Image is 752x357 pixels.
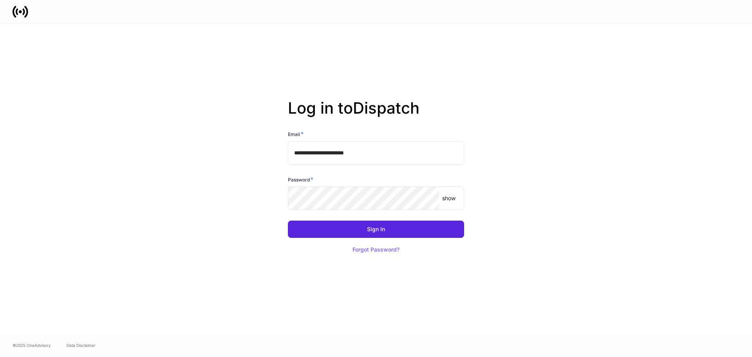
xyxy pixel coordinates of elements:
h6: Email [288,130,304,138]
p: show [442,194,456,202]
h2: Log in to Dispatch [288,99,464,130]
span: © 2025 OneAdvisory [13,342,51,348]
div: Sign In [367,227,385,232]
button: Sign In [288,221,464,238]
div: Forgot Password? [352,247,399,252]
button: Forgot Password? [343,241,409,258]
a: Data Disclaimer [67,342,96,348]
h6: Password [288,176,313,183]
